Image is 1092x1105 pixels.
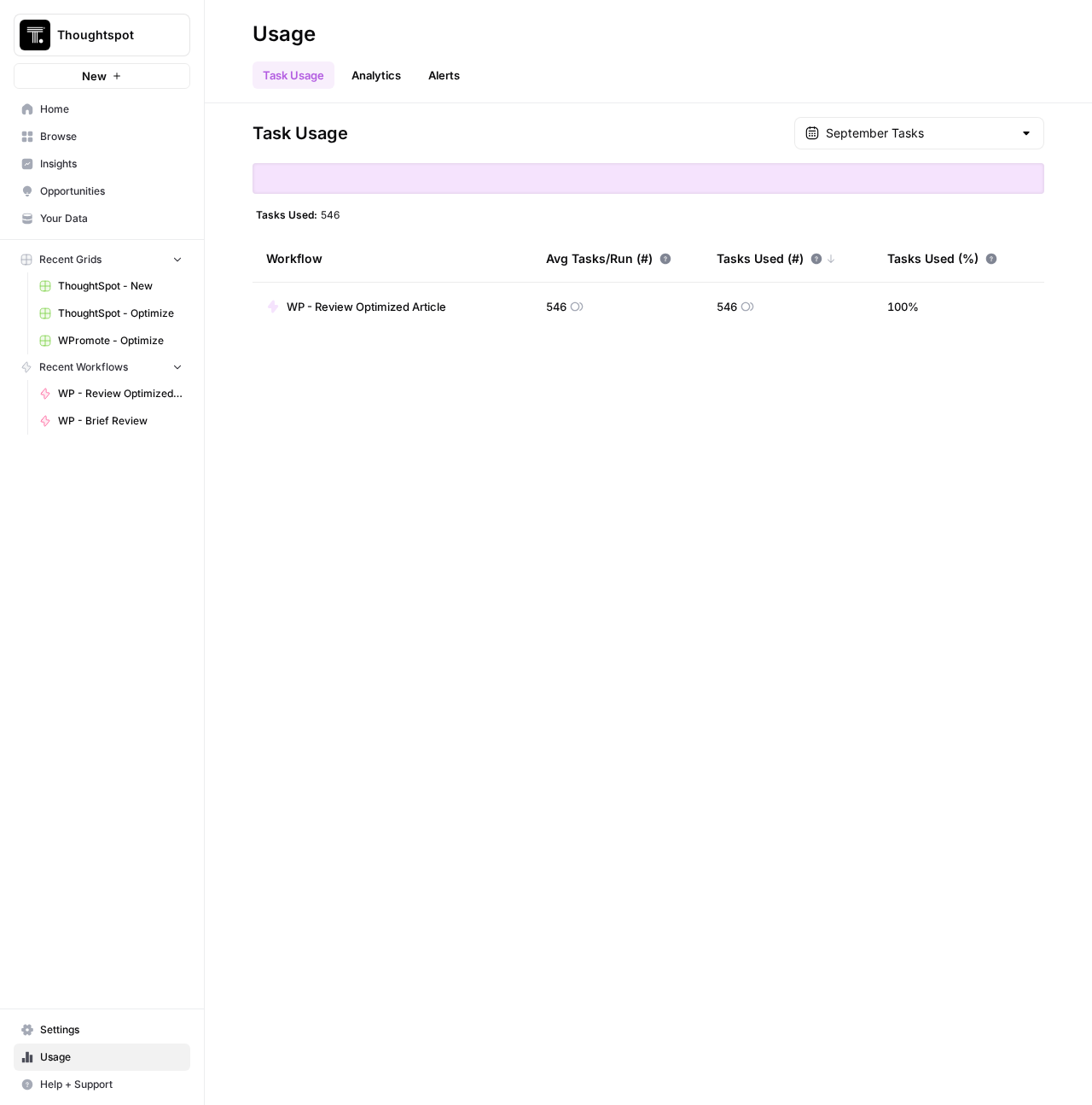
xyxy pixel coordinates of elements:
[32,327,190,354] a: WPromote - Optimize
[887,235,997,282] div: Tasks Used (%)
[266,235,519,282] div: Workflow
[39,360,128,375] span: Recent Workflows
[14,150,190,178] a: Insights
[717,298,737,315] span: 546
[14,123,190,150] a: Browse
[14,14,190,56] button: Workspace: Thoughtspot
[40,156,183,172] span: Insights
[14,1044,190,1071] a: Usage
[14,354,190,380] button: Recent Workflows
[14,247,190,272] button: Recent Grids
[20,20,50,50] img: Thoughtspot Logo
[32,380,190,407] a: WP - Review Optimized Article
[418,61,470,89] a: Alerts
[546,235,671,282] div: Avg Tasks/Run (#)
[14,1016,190,1044] a: Settings
[341,61,411,89] a: Analytics
[14,96,190,123] a: Home
[58,278,183,294] span: ThoughtSpot - New
[14,205,190,232] a: Your Data
[14,63,190,89] button: New
[39,252,102,267] span: Recent Grids
[58,333,183,348] span: WPromote - Optimize
[826,125,1013,142] input: September Tasks
[266,298,446,315] a: WP - Review Optimized Article
[287,298,446,315] span: WP - Review Optimized Article
[58,386,183,401] span: WP - Review Optimized Article
[40,184,183,199] span: Opportunities
[546,298,566,315] span: 546
[321,208,340,221] span: 546
[14,178,190,205] a: Opportunities
[14,1071,190,1098] button: Help + Support
[57,26,160,44] span: Thoughtspot
[32,407,190,435] a: WP - Brief Review
[82,67,107,85] span: New
[40,1049,183,1065] span: Usage
[58,306,183,321] span: ThoughtSpot - Optimize
[887,298,919,315] span: 100 %
[40,102,183,117] span: Home
[717,235,836,282] div: Tasks Used (#)
[40,129,183,144] span: Browse
[32,300,190,327] a: ThoughtSpot - Optimize
[40,1022,183,1038] span: Settings
[32,272,190,300] a: ThoughtSpot - New
[253,20,316,48] div: Usage
[40,1077,183,1092] span: Help + Support
[256,208,317,221] span: Tasks Used:
[253,61,334,89] a: Task Usage
[40,211,183,226] span: Your Data
[58,413,183,429] span: WP - Brief Review
[253,121,348,145] span: Task Usage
